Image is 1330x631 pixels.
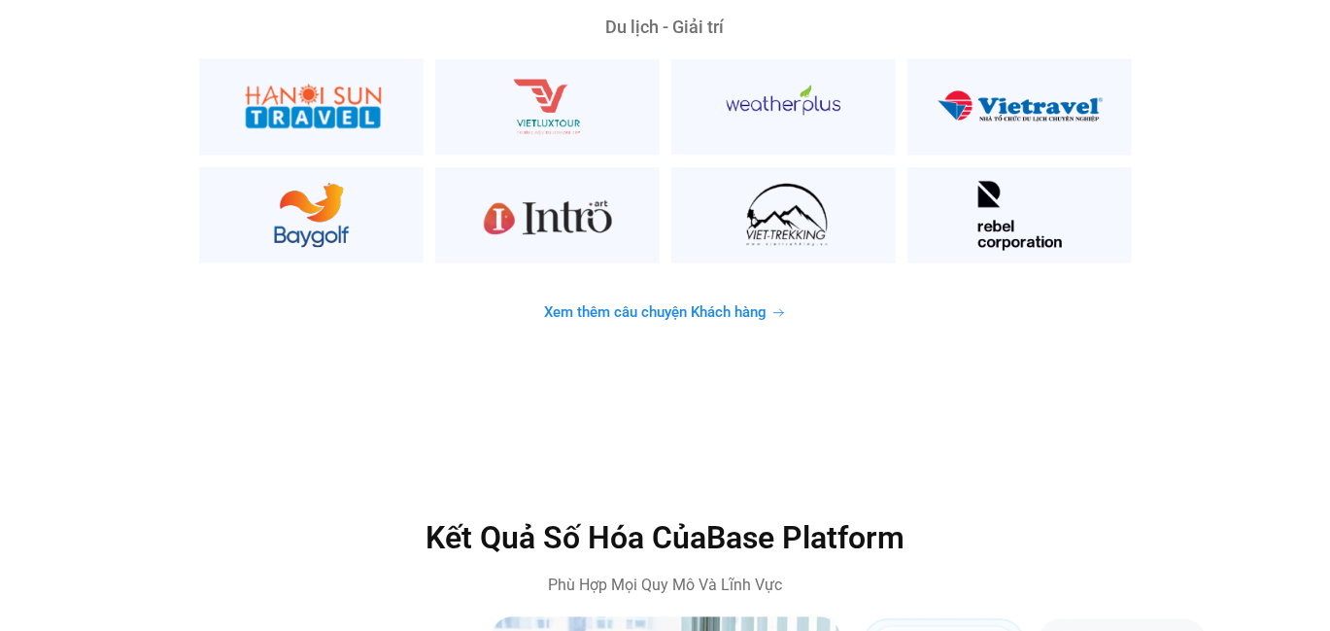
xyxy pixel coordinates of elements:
[521,295,809,333] a: Xem thêm câu chuyện Khách hàng
[706,520,904,557] span: Base Platform
[544,306,767,321] span: Xem thêm câu chuyện Khách hàng
[253,575,1078,598] p: Phù Hợp Mọi Quy Mô Và Lĩnh Vực
[253,519,1078,560] h2: Kết Quả Số Hóa Của
[199,18,1132,36] div: Du lịch - Giải trí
